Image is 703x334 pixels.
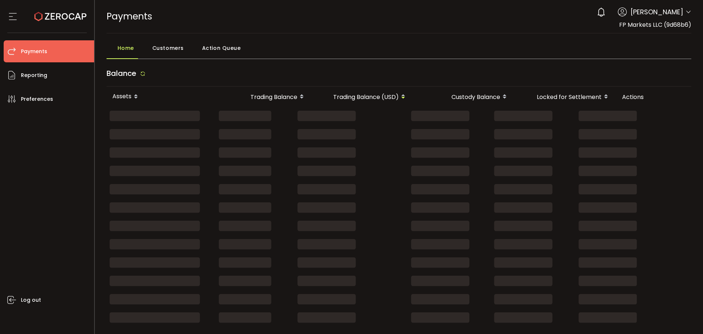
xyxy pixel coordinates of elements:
[118,41,134,55] span: Home
[312,91,413,103] div: Trading Balance (USD)
[107,91,220,103] div: Assets
[616,93,689,101] div: Actions
[152,41,184,55] span: Customers
[220,91,312,103] div: Trading Balance
[21,295,41,305] span: Log out
[21,46,47,57] span: Payments
[413,91,515,103] div: Custody Balance
[107,68,136,78] span: Balance
[515,91,616,103] div: Locked for Settlement
[631,7,683,17] span: [PERSON_NAME]
[202,41,241,55] span: Action Queue
[619,21,691,29] span: FP Markets LLC (9d68b6)
[107,10,152,23] span: Payments
[21,70,47,81] span: Reporting
[21,94,53,104] span: Preferences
